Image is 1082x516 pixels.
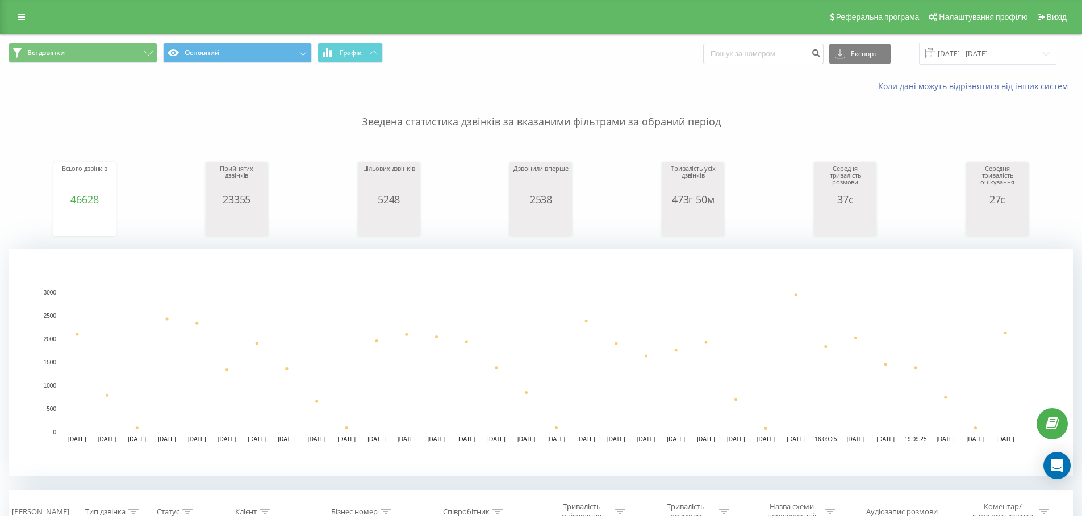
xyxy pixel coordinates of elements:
[787,436,805,442] text: [DATE]
[967,436,985,442] text: [DATE]
[1043,452,1071,479] div: Open Intercom Messenger
[56,205,113,239] svg: A chart.
[877,436,895,442] text: [DATE]
[665,205,721,239] svg: A chart.
[817,165,874,194] div: Середня тривалість розмови
[428,436,446,442] text: [DATE]
[398,436,416,442] text: [DATE]
[814,436,837,442] text: 16.09.25
[665,194,721,205] div: 473г 50м
[637,436,655,442] text: [DATE]
[939,12,1027,22] span: Налаштування профілю
[27,48,65,57] span: Всі дзвінки
[512,194,569,205] div: 2538
[607,436,625,442] text: [DATE]
[361,165,417,194] div: Цільових дзвінків
[487,436,506,442] text: [DATE]
[98,436,116,442] text: [DATE]
[697,436,715,442] text: [DATE]
[9,249,1073,476] svg: A chart.
[248,436,266,442] text: [DATE]
[996,436,1014,442] text: [DATE]
[703,44,824,64] input: Пошук за номером
[208,205,265,239] svg: A chart.
[969,194,1026,205] div: 27с
[665,165,721,194] div: Тривалість усіх дзвінків
[44,290,57,296] text: 3000
[9,43,157,63] button: Всі дзвінки
[44,383,57,389] text: 1000
[457,436,475,442] text: [DATE]
[338,436,356,442] text: [DATE]
[577,436,595,442] text: [DATE]
[905,436,927,442] text: 19.09.25
[44,313,57,319] text: 2500
[836,12,920,22] span: Реферальна програма
[757,436,775,442] text: [DATE]
[318,43,383,63] button: Графік
[969,165,1026,194] div: Середня тривалість очікування
[548,436,566,442] text: [DATE]
[218,436,236,442] text: [DATE]
[667,436,685,442] text: [DATE]
[44,359,57,366] text: 1500
[68,436,86,442] text: [DATE]
[208,194,265,205] div: 23355
[361,205,417,239] svg: A chart.
[163,43,312,63] button: Основний
[340,49,362,57] span: Графік
[847,436,865,442] text: [DATE]
[128,436,147,442] text: [DATE]
[969,205,1026,239] svg: A chart.
[188,436,206,442] text: [DATE]
[208,165,265,194] div: Прийнятих дзвінків
[937,436,955,442] text: [DATE]
[829,44,891,64] button: Експорт
[158,436,176,442] text: [DATE]
[512,205,569,239] svg: A chart.
[727,436,745,442] text: [DATE]
[361,194,417,205] div: 5248
[817,205,874,239] svg: A chart.
[1047,12,1067,22] span: Вихід
[56,194,113,205] div: 46628
[47,406,56,412] text: 500
[53,429,56,435] text: 0
[367,436,386,442] text: [DATE]
[44,336,57,342] text: 2000
[878,81,1073,91] a: Коли дані можуть відрізнятися вiд інших систем
[278,436,296,442] text: [DATE]
[517,436,536,442] text: [DATE]
[9,92,1073,129] p: Зведена статистика дзвінків за вказаними фільтрами за обраний період
[56,165,113,194] div: Всього дзвінків
[512,165,569,194] div: Дзвонили вперше
[817,194,874,205] div: 37с
[308,436,326,442] text: [DATE]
